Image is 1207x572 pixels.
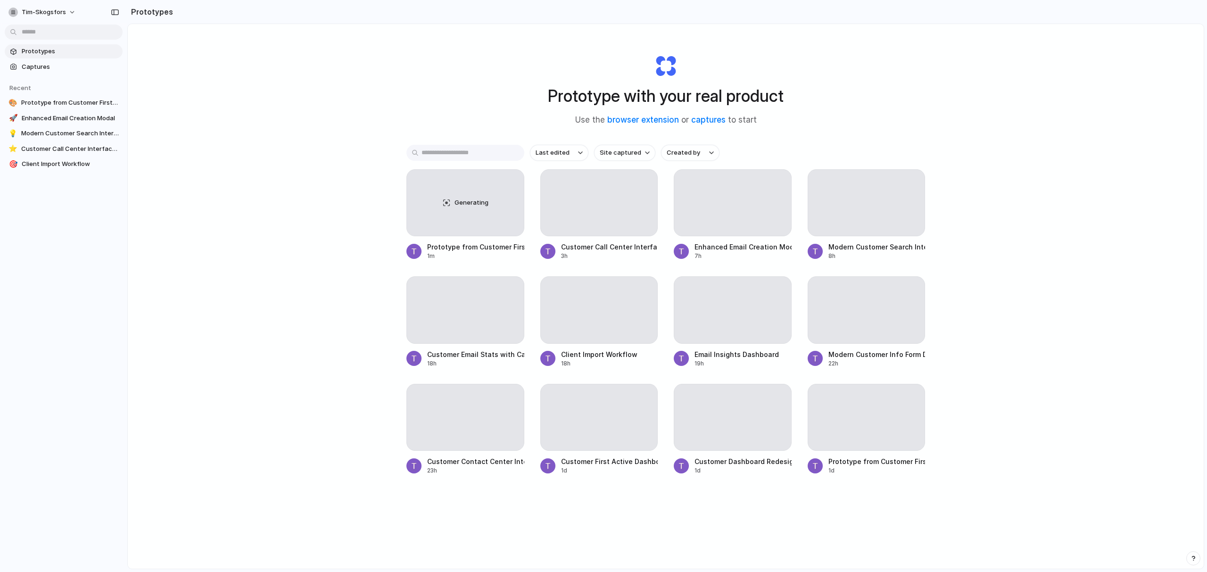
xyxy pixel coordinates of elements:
[22,8,66,17] span: tim-skogsfors
[691,115,726,124] a: captures
[427,252,524,260] div: 1m
[21,98,119,108] span: Prototype from Customer First Cases Filters
[540,169,658,260] a: Customer Call Center Interface Design3h
[594,145,655,161] button: Site captured
[127,6,173,17] h2: Prototypes
[406,169,524,260] a: GeneratingPrototype from Customer First Cases Filters1m
[828,252,926,260] div: 8h
[694,349,779,359] div: Email Insights Dashboard
[22,47,119,56] span: Prototypes
[5,126,123,141] a: 💡Modern Customer Search Interface
[8,144,17,154] div: ⭐
[5,142,123,156] a: ⭐Customer Call Center Interface Design
[8,114,18,123] div: 🚀
[530,145,588,161] button: Last edited
[694,252,792,260] div: 7h
[5,5,81,20] button: tim-skogsfors
[427,242,524,252] div: Prototype from Customer First Cases Filters
[561,456,658,466] div: Customer First Active Dashboard
[22,114,119,123] span: Enhanced Email Creation Modal
[8,159,18,169] div: 🎯
[808,384,926,475] a: Prototype from Customer First Cases Filters1d
[694,359,779,368] div: 19h
[828,349,926,359] div: Modern Customer Info Form Design
[561,252,658,260] div: 3h
[5,60,123,74] a: Captures
[808,169,926,260] a: Modern Customer Search Interface8h
[828,466,926,475] div: 1d
[406,276,524,367] a: Customer Email Stats with Case Status Pie18h
[5,157,123,171] a: 🎯Client Import Workflow
[5,96,123,110] a: 🎨Prototype from Customer First Cases Filters
[667,148,700,158] span: Created by
[548,83,784,108] h1: Prototype with your real product
[561,466,658,475] div: 1d
[427,456,524,466] div: Customer Contact Center Interface Design
[694,456,792,466] div: Customer Dashboard Redesign
[694,466,792,475] div: 1d
[561,349,637,359] div: Client Import Workflow
[5,111,123,125] a: 🚀Enhanced Email Creation Modal
[540,384,658,475] a: Customer First Active Dashboard1d
[5,44,123,58] a: Prototypes
[455,198,488,207] span: Generating
[600,148,641,158] span: Site captured
[8,98,17,108] div: 🎨
[427,349,524,359] div: Customer Email Stats with Case Status Pie
[540,276,658,367] a: Client Import Workflow18h
[661,145,719,161] button: Created by
[674,384,792,475] a: Customer Dashboard Redesign1d
[427,359,524,368] div: 18h
[22,159,119,169] span: Client Import Workflow
[828,242,926,252] div: Modern Customer Search Interface
[8,129,17,138] div: 💡
[536,148,570,158] span: Last edited
[828,456,926,466] div: Prototype from Customer First Cases Filters
[9,84,31,91] span: Recent
[607,115,679,124] a: browser extension
[561,242,658,252] div: Customer Call Center Interface Design
[427,466,524,475] div: 23h
[828,359,926,368] div: 22h
[21,144,119,154] span: Customer Call Center Interface Design
[21,129,119,138] span: Modern Customer Search Interface
[808,276,926,367] a: Modern Customer Info Form Design22h
[674,169,792,260] a: Enhanced Email Creation Modal7h
[575,114,757,126] span: Use the or to start
[694,242,792,252] div: Enhanced Email Creation Modal
[674,276,792,367] a: Email Insights Dashboard19h
[406,384,524,475] a: Customer Contact Center Interface Design23h
[22,62,119,72] span: Captures
[561,359,637,368] div: 18h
